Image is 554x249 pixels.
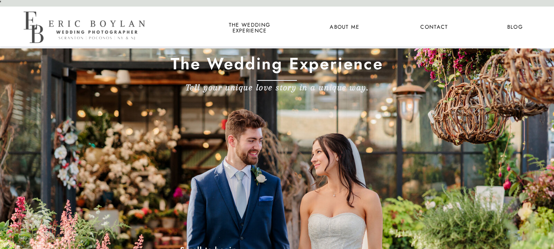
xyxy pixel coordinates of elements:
a: Blog [500,22,530,33]
a: About Me [325,22,365,33]
a: Contact [419,22,449,33]
h1: The Wedding Experience [131,54,423,78]
b: Tell your unique love story in a unique way. [186,82,369,92]
a: the wedding experience [227,22,272,33]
